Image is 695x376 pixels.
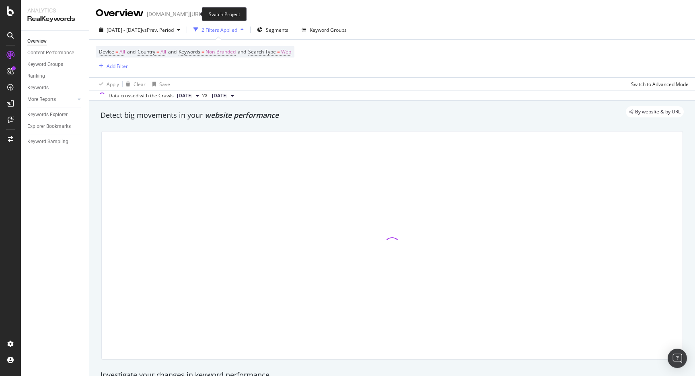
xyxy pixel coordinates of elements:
div: Overview [27,37,47,45]
button: [DATE] - [DATE]vsPrev. Period [96,23,183,36]
a: Explorer Bookmarks [27,122,83,131]
button: [DATE] [174,91,202,101]
a: More Reports [27,95,75,104]
div: Keywords Explorer [27,111,68,119]
div: RealKeywords [27,14,82,24]
span: vs [202,91,209,99]
div: Overview [96,6,144,20]
span: All [160,46,166,58]
button: Switch to Advanced Mode [628,78,689,90]
div: Apply [107,81,119,88]
a: Keyword Groups [27,60,83,69]
a: Keyword Sampling [27,138,83,146]
div: Content Performance [27,49,74,57]
div: Keyword Groups [27,60,63,69]
button: Keyword Groups [298,23,350,36]
span: and [238,48,246,55]
div: More Reports [27,95,56,104]
button: Segments [254,23,292,36]
span: and [127,48,136,55]
span: Keywords [179,48,200,55]
span: [DATE] - [DATE] [107,27,142,33]
span: By website & by URL [635,109,681,114]
span: 2025 Aug. 9th [177,92,193,99]
div: Save [159,81,170,88]
button: Apply [96,78,119,90]
div: legacy label [626,106,684,117]
span: Web [281,46,291,58]
span: = [156,48,159,55]
div: Switch to Advanced Mode [631,81,689,88]
a: Overview [27,37,83,45]
div: Analytics [27,6,82,14]
button: 2 Filters Applied [190,23,247,36]
span: Non-Branded [206,46,236,58]
span: All [119,46,125,58]
button: Add Filter [96,61,128,71]
span: and [168,48,177,55]
span: = [115,48,118,55]
a: Ranking [27,72,83,80]
button: Save [149,78,170,90]
div: Keyword Sampling [27,138,68,146]
div: Explorer Bookmarks [27,122,71,131]
div: Data crossed with the Crawls [109,92,174,99]
div: Ranking [27,72,45,80]
div: [DOMAIN_NAME][URL] [147,10,204,18]
div: Clear [134,81,146,88]
span: = [202,48,204,55]
div: Switch Project [202,7,247,21]
button: Clear [123,78,146,90]
div: Open Intercom Messenger [668,349,687,368]
span: Country [138,48,155,55]
div: Keyword Groups [310,27,347,33]
span: Device [99,48,114,55]
a: Content Performance [27,49,83,57]
div: Add Filter [107,63,128,70]
span: Segments [266,27,288,33]
span: 2025 May. 5th [212,92,228,99]
span: vs Prev. Period [142,27,174,33]
span: = [277,48,280,55]
div: 2 Filters Applied [202,27,237,33]
a: Keywords [27,84,83,92]
span: Search Type [248,48,276,55]
div: Keywords [27,84,49,92]
button: [DATE] [209,91,237,101]
a: Keywords Explorer [27,111,83,119]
